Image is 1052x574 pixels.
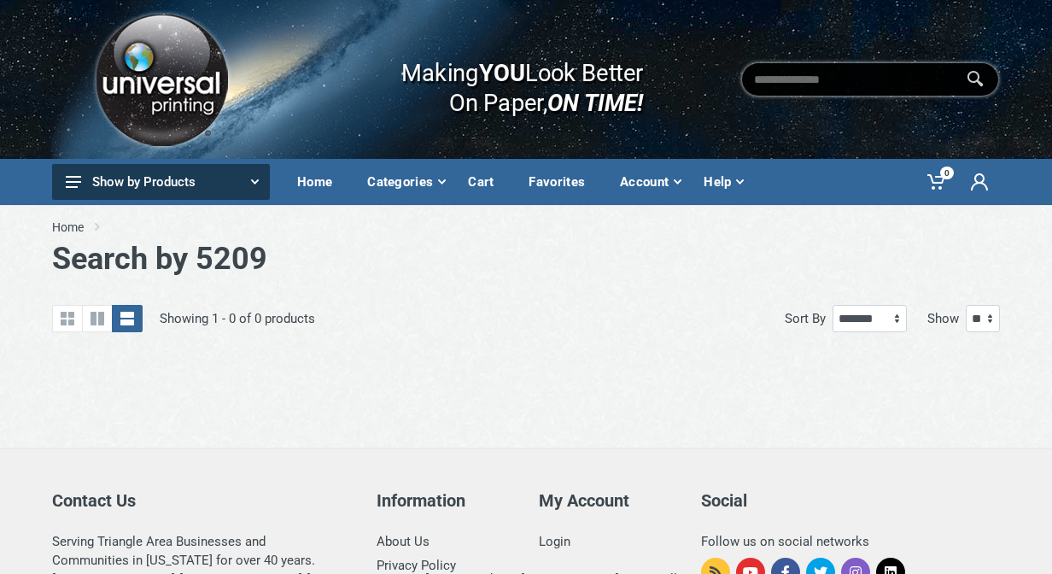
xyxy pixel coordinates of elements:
nav: breadcrumb [52,219,1000,236]
h5: My Account [539,490,675,511]
img: Logo.png [90,8,233,152]
a: Favorites [517,159,608,205]
a: Login [539,534,570,549]
div: Follow us on social networks [701,532,1000,551]
a: Cart [456,159,517,205]
a: 0 [915,159,959,205]
div: Favorites [517,164,608,200]
div: Making Look Better On Paper, [367,41,643,118]
h5: Information [377,490,513,511]
a: Home [52,219,84,236]
h5: Contact Us [52,490,351,511]
a: Privacy Policy [377,558,456,573]
a: About Us [377,534,430,549]
div: Account [608,164,692,200]
a: Next [528,363,552,391]
span: 0 [940,167,954,179]
b: YOU [478,58,524,87]
div: Categories [355,164,456,200]
i: ON TIME! [547,88,643,117]
div: Home [285,164,355,200]
div: Showing 1 - 0 of 0 products [160,309,315,329]
div: Help [692,164,754,200]
label: Sort By [785,309,826,329]
button: Show by Products [52,164,270,200]
h1: Search by 5209 [52,241,1000,278]
div: Cart [456,164,517,200]
a: Home [285,159,355,205]
h5: Social [701,490,1000,511]
label: Show [927,309,959,329]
